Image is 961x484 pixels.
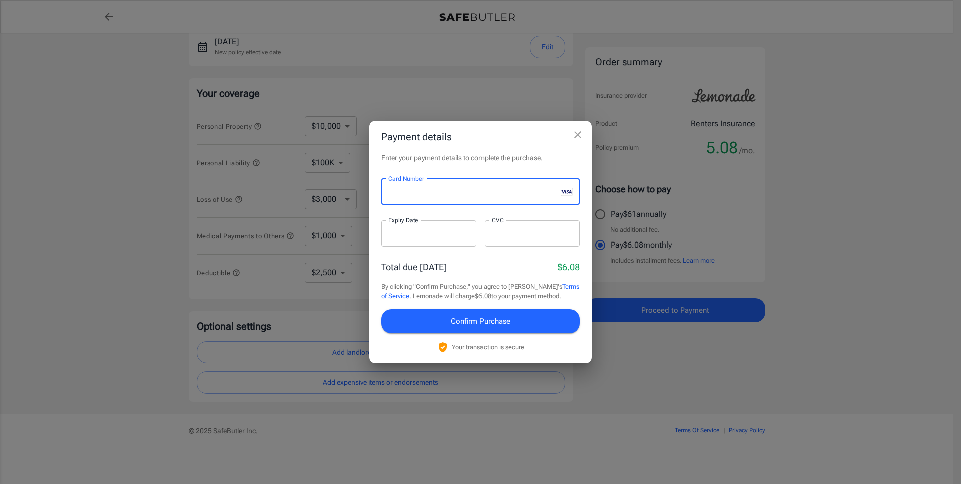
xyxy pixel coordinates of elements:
p: Your transaction is secure [452,342,524,352]
p: Enter your payment details to complete the purchase. [381,153,580,163]
p: $6.08 [558,260,580,274]
iframe: Secure CVC input frame [492,228,573,238]
button: Confirm Purchase [381,309,580,333]
iframe: Secure expiration date input frame [388,228,469,238]
svg: visa [561,188,573,196]
p: By clicking "Confirm Purchase," you agree to [PERSON_NAME]'s . Lemonade will charge $6.08 to your... [381,282,580,301]
label: Expiry Date [388,216,418,224]
h2: Payment details [369,121,592,153]
label: CVC [492,216,504,224]
label: Card Number [388,174,424,183]
iframe: Secure card number input frame [388,187,557,196]
button: close [568,125,588,145]
span: Confirm Purchase [451,315,510,328]
p: Total due [DATE] [381,260,447,274]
